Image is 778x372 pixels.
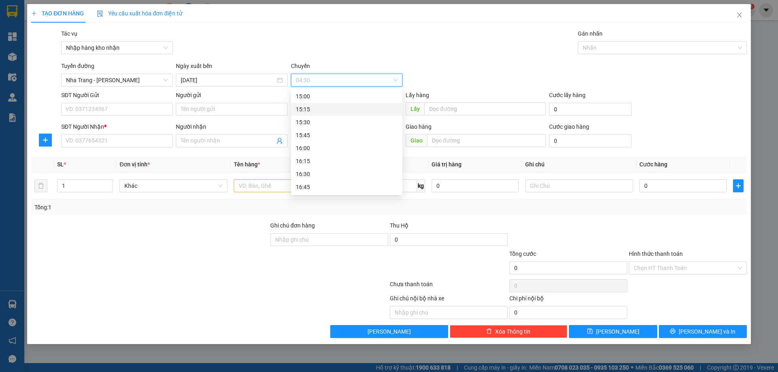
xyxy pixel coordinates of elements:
[549,134,632,147] input: Cước giao hàng
[176,91,287,100] div: Người gửi
[596,327,639,336] span: [PERSON_NAME]
[330,325,448,338] button: [PERSON_NAME]
[679,327,735,336] span: [PERSON_NAME] và In
[66,42,168,54] span: Nhập hàng kho nhận
[181,76,275,85] input: 13/10/2025
[432,161,462,168] span: Giá trị hàng
[549,123,589,130] label: Cước giao hàng
[495,327,530,336] span: Xóa Thông tin
[432,179,519,192] input: 0
[406,123,432,130] span: Giao hàng
[291,62,402,74] div: Chuyến
[629,251,683,257] label: Hình thức thanh toán
[736,12,743,18] span: close
[61,30,77,37] label: Tác vụ
[61,62,173,74] div: Tuyến đường
[97,11,103,17] img: icon
[296,170,398,179] div: 16:30
[97,10,182,17] span: Yêu cầu xuất hóa đơn điện tử
[296,183,398,191] div: 16:45
[587,328,593,335] span: save
[424,102,546,115] input: Dọc đường
[124,180,222,192] span: Khác
[61,122,173,131] div: SĐT Người Nhận
[61,91,173,100] div: SĐT Người Gửi
[296,144,398,153] div: 16:00
[406,134,427,147] span: Giao
[276,138,283,144] span: user-add
[368,327,411,336] span: [PERSON_NAME]
[39,137,51,143] span: plus
[509,251,536,257] span: Tổng cước
[296,157,398,166] div: 16:15
[486,328,492,335] span: delete
[406,92,429,98] span: Lấy hàng
[549,103,632,116] input: Cước lấy hàng
[390,306,508,319] input: Nhập ghi chú
[296,74,398,86] span: 04:30
[578,30,603,37] label: Gán nhãn
[120,161,150,168] span: Đơn vị tính
[31,10,84,17] span: TẠO ĐƠN HÀNG
[390,294,508,306] div: Ghi chú nội bộ nhà xe
[176,62,287,74] div: Ngày xuất bến
[670,328,675,335] span: printer
[270,222,315,229] label: Ghi chú đơn hàng
[450,325,568,338] button: deleteXóa Thông tin
[733,183,743,189] span: plus
[406,102,424,115] span: Lấy
[733,179,744,192] button: plus
[389,280,509,294] div: Chưa thanh toán
[176,122,287,131] div: Người nhận
[639,161,667,168] span: Cước hàng
[525,179,633,192] input: Ghi Chú
[39,134,52,147] button: plus
[234,161,260,168] span: Tên hàng
[57,161,64,168] span: SL
[296,92,398,101] div: 15:00
[234,179,342,192] input: VD: Bàn, Ghế
[296,105,398,114] div: 15:15
[390,222,408,229] span: Thu Hộ
[31,11,37,16] span: plus
[417,179,425,192] span: kg
[296,131,398,140] div: 15:45
[34,179,47,192] button: delete
[522,157,636,172] th: Ghi chú
[34,203,300,212] div: Tổng: 1
[659,325,747,338] button: printer[PERSON_NAME] và In
[66,74,168,86] span: Nha Trang - Phan Rang
[728,4,751,27] button: Close
[569,325,657,338] button: save[PERSON_NAME]
[509,294,627,306] div: Chi phí nội bộ
[296,118,398,127] div: 15:30
[549,92,586,98] label: Cước lấy hàng
[270,233,388,246] input: Ghi chú đơn hàng
[427,134,546,147] input: Dọc đường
